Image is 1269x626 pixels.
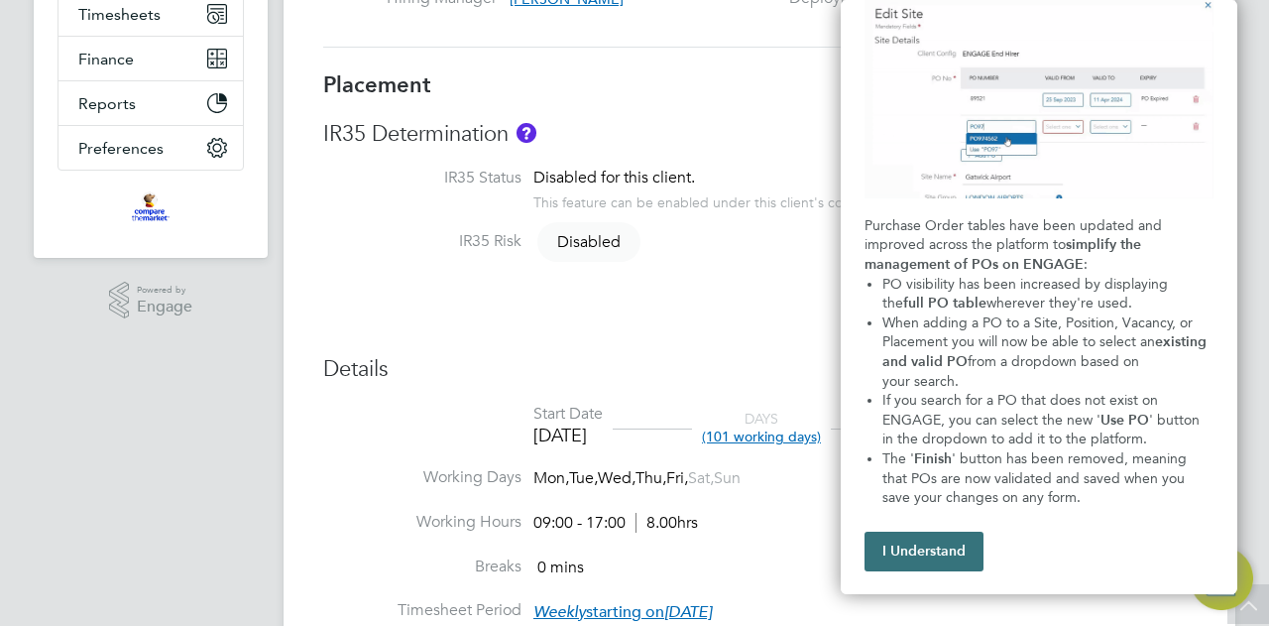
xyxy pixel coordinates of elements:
[882,333,1211,370] strong: existing and valid PO
[1084,256,1088,273] span: :
[1100,412,1149,429] strong: Use PO
[635,513,698,533] span: 8.00hrs
[537,558,584,577] span: 0 mins
[882,412,1204,448] span: ' button in the dropdown to add it to the platform.
[664,602,712,622] em: [DATE]
[537,222,640,262] span: Disabled
[323,600,521,621] label: Timesheet Period
[137,299,192,315] span: Engage
[882,314,1197,351] span: When adding a PO to a Site, Position, Vacancy, or Placement you will now be able to select an
[323,355,1196,384] h3: Details
[323,557,521,577] label: Breaks
[914,450,952,467] strong: Finish
[569,468,598,488] span: Tue,
[903,295,986,312] strong: full PO table
[78,5,161,24] span: Timesheets
[702,428,821,445] span: (101 working days)
[882,276,1172,313] span: PO visibility has been increased by displaying the
[865,217,1166,254] span: Purchase Order tables have been updated and improved across the platform to
[533,468,569,488] span: Mon,
[58,190,244,222] a: Go to home page
[865,236,1145,273] strong: simplify the management of POs on ENGAGE
[666,468,688,488] span: Fri,
[517,123,536,143] button: About IR35
[533,404,603,425] div: Start Date
[865,532,983,571] button: I Understand
[533,168,695,188] span: Disabled for this client.
[323,168,521,188] label: IR35 Status
[882,392,1162,429] span: If you search for a PO that does not exist on ENGAGE, you can select the new '
[692,410,831,445] div: DAYS
[533,602,712,622] span: starting on
[714,468,741,488] span: Sun
[533,513,698,534] div: 09:00 - 17:00
[323,71,431,98] b: Placement
[598,468,635,488] span: Wed,
[882,353,1191,390] span: from a dropdown based on your search.
[533,188,914,211] div: This feature can be enabled under this client's configuration.
[137,282,192,299] span: Powered by
[78,50,134,68] span: Finance
[635,468,666,488] span: Thu,
[533,424,603,446] div: [DATE]
[132,190,169,222] img: bglgroup-logo-retina.png
[323,120,1196,149] h3: IR35 Determination
[78,139,164,158] span: Preferences
[882,450,1191,506] span: ' button has been removed, meaning that POs are now validated and saved when you save your change...
[323,467,521,488] label: Working Days
[986,295,1132,312] span: wherever they're used.
[882,450,914,467] span: The '
[323,512,521,533] label: Working Hours
[78,94,136,113] span: Reports
[323,231,521,252] label: IR35 Risk
[688,468,714,488] span: Sat,
[533,602,586,622] em: Weekly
